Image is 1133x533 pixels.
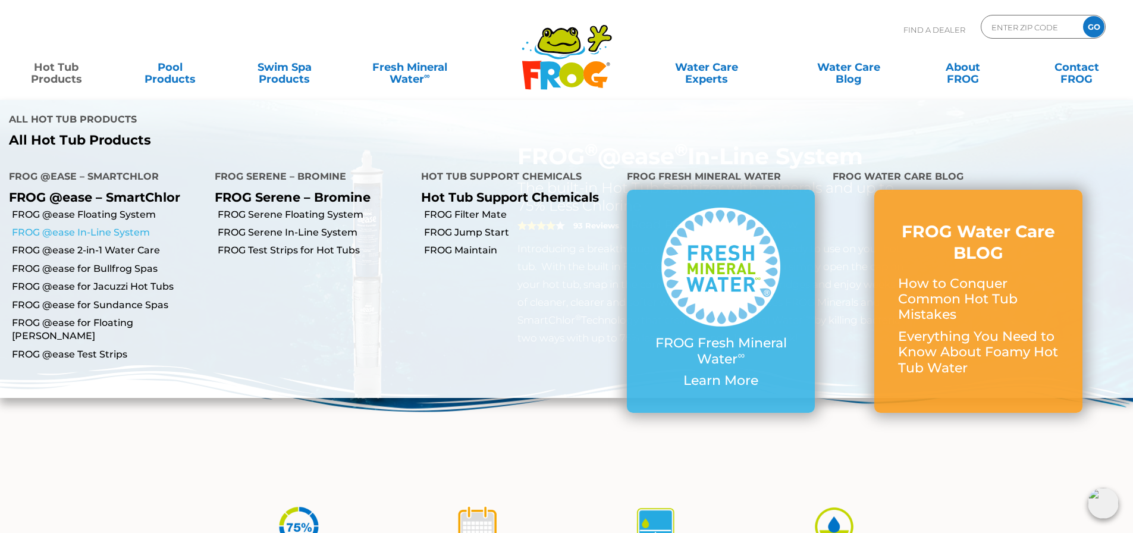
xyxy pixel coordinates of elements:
[354,55,465,79] a: Fresh MineralWater∞
[12,348,206,361] a: FROG @ease Test Strips
[12,316,206,343] a: FROG @ease for Floating [PERSON_NAME]
[898,221,1059,264] h3: FROG Water Care BLOG
[804,55,893,79] a: Water CareBlog
[1032,55,1121,79] a: ContactFROG
[898,329,1059,376] p: Everything You Need to Know About Foamy Hot Tub Water
[126,55,215,79] a: PoolProducts
[12,280,206,293] a: FROG @ease for Jacuzzi Hot Tubs
[9,109,558,133] h4: All Hot Tub Products
[12,55,101,79] a: Hot TubProducts
[218,226,412,239] a: FROG Serene In-Line System
[421,190,609,205] p: Hot Tub Support Chemicals
[990,18,1071,36] input: Zip Code Form
[833,166,1124,190] h4: FROG Water Care Blog
[898,276,1059,323] p: How to Conquer Common Hot Tub Mistakes
[635,55,779,79] a: Water CareExperts
[424,71,430,80] sup: ∞
[12,244,206,257] a: FROG @ease 2-in-1 Water Care
[12,262,206,275] a: FROG @ease for Bullfrog Spas
[218,208,412,221] a: FROG Serene Floating System
[215,166,403,190] h4: FROG Serene – Bromine
[651,208,791,394] a: FROG Fresh Mineral Water∞ Learn More
[1088,488,1119,519] img: openIcon
[9,190,197,205] p: FROG @ease – SmartChlor
[9,133,558,148] a: All Hot Tub Products
[903,15,965,45] p: Find A Dealer
[424,244,618,257] a: FROG Maintain
[218,244,412,257] a: FROG Test Strips for Hot Tubs
[424,208,618,221] a: FROG Filter Mate
[12,226,206,239] a: FROG @ease In-Line System
[215,190,403,205] p: FROG Serene – Bromine
[918,55,1007,79] a: AboutFROG
[898,221,1059,382] a: FROG Water Care BLOG How to Conquer Common Hot Tub Mistakes Everything You Need to Know About Foa...
[651,373,791,388] p: Learn More
[1083,16,1104,37] input: GO
[627,166,815,190] h4: FROG Fresh Mineral Water
[737,349,745,361] sup: ∞
[240,55,329,79] a: Swim SpaProducts
[12,299,206,312] a: FROG @ease for Sundance Spas
[424,226,618,239] a: FROG Jump Start
[9,166,197,190] h4: FROG @ease – SmartChlor
[651,336,791,367] p: FROG Fresh Mineral Water
[12,208,206,221] a: FROG @ease Floating System
[421,166,609,190] h4: Hot Tub Support Chemicals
